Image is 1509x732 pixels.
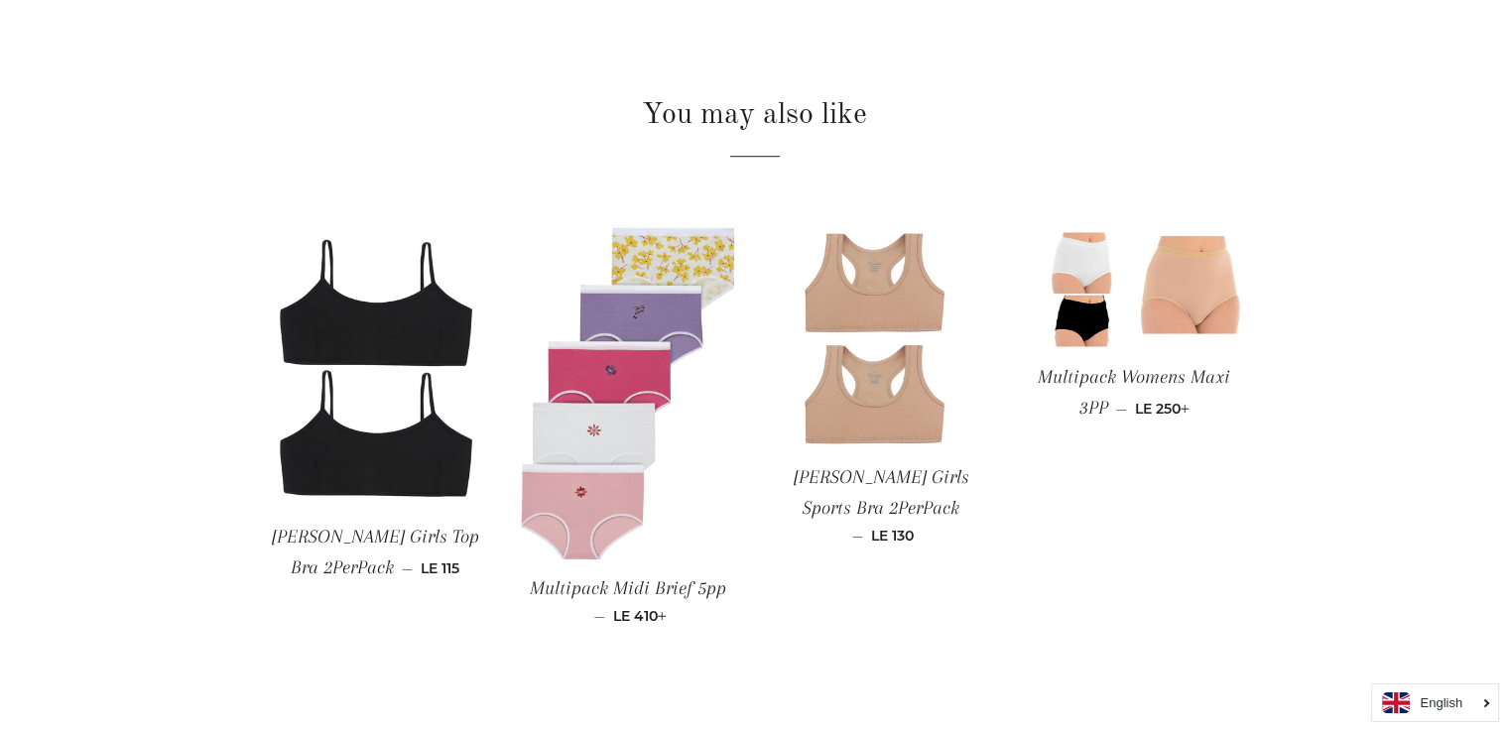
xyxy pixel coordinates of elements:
span: LE 410 [613,607,667,625]
span: [PERSON_NAME] Girls Top Bra 2PerPack [272,526,479,578]
a: [PERSON_NAME] Girls Top Bra 2PerPack — LE 115 [264,509,487,597]
a: Multipack Midi Brief 5pp — LE 410 [517,560,740,642]
span: [PERSON_NAME] Girls Sports Bra 2PerPack [794,466,969,519]
h2: You may also like [264,94,1246,136]
span: — [1116,400,1127,418]
a: Multipack Womens Maxi 3PP — LE 250 [1023,349,1246,437]
a: [PERSON_NAME] Girls Sports Bra 2PerPack — LE 130 [770,449,993,562]
span: Multipack Womens Maxi 3PP [1038,366,1230,419]
span: — [852,527,863,545]
span: LE 250 [1135,400,1190,418]
span: — [594,607,605,625]
a: English [1382,692,1488,713]
span: LE 115 [421,559,459,577]
span: LE 130 [871,527,914,545]
span: — [402,559,413,577]
span: Multipack Midi Brief 5pp [530,577,726,599]
i: English [1420,696,1462,709]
